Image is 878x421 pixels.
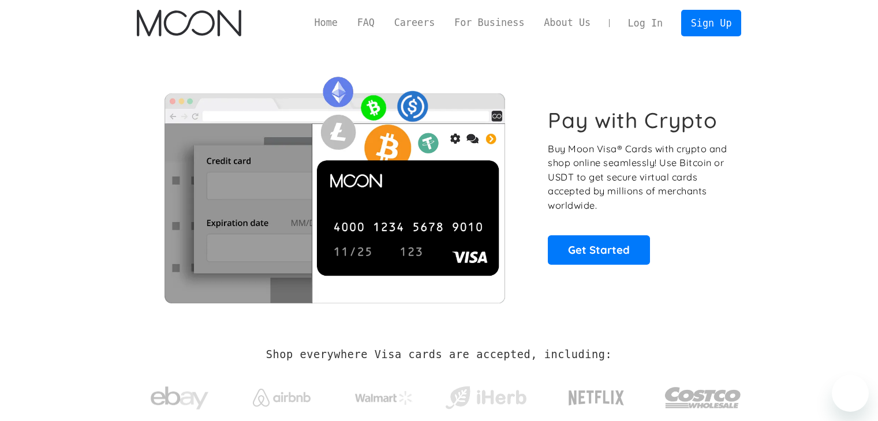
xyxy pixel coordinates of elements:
a: Netflix [545,372,648,418]
img: Netflix [567,384,625,412]
img: Moon Cards let you spend your crypto anywhere Visa is accepted. [137,69,532,303]
img: Costco [664,376,742,419]
a: Home [305,16,348,30]
a: Log In [618,10,672,36]
a: Sign Up [681,10,741,36]
img: Walmart [355,391,413,405]
a: Careers [384,16,444,30]
a: home [137,10,241,36]
p: Buy Moon Visa® Cards with crypto and shop online seamlessly! Use Bitcoin or USDT to get secure vi... [548,142,728,213]
img: ebay [151,380,208,416]
img: Airbnb [253,389,311,407]
a: About Us [534,16,600,30]
a: FAQ [348,16,384,30]
a: iHerb [443,371,529,419]
iframe: Button to launch messaging window [832,375,869,412]
img: Moon Logo [137,10,241,36]
a: For Business [444,16,534,30]
img: iHerb [443,383,529,413]
h2: Shop everywhere Visa cards are accepted, including: [266,348,612,361]
a: Get Started [548,235,650,264]
a: Airbnb [238,377,324,412]
h1: Pay with Crypto [548,107,718,133]
a: Walmart [341,379,427,411]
